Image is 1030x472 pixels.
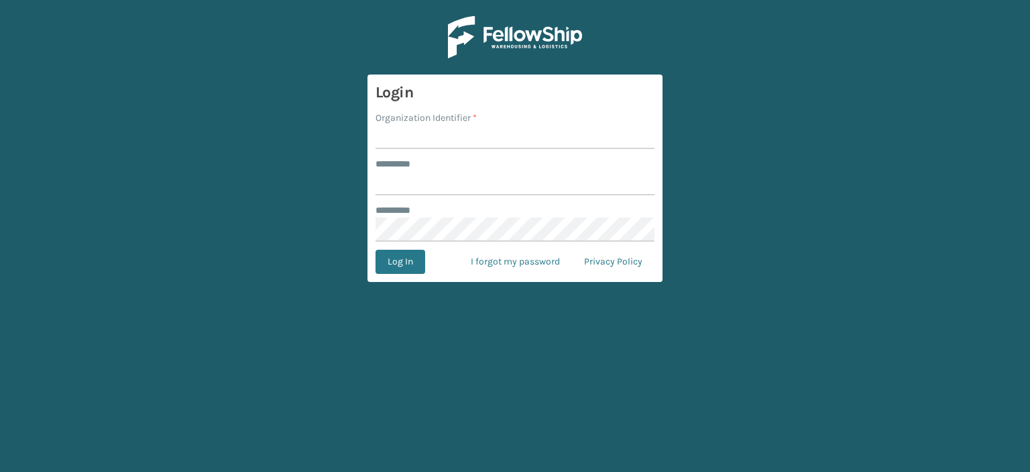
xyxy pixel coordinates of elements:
[448,16,582,58] img: Logo
[376,83,654,103] h3: Login
[376,250,425,274] button: Log In
[459,250,572,274] a: I forgot my password
[376,111,477,125] label: Organization Identifier
[572,250,654,274] a: Privacy Policy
